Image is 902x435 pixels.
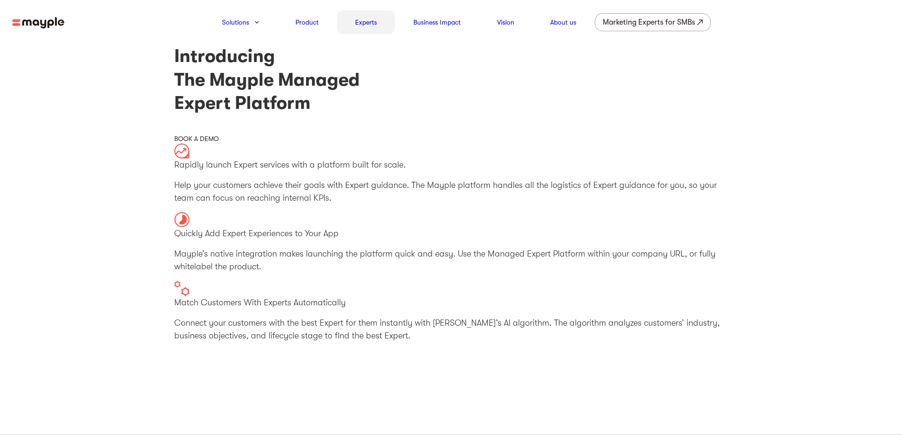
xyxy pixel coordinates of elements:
p: Quickly Add Expert Experiences to Your App [174,227,728,240]
p: Mayple’s native integration makes launching the platform quick and easy. Use the Managed Expert P... [174,248,728,273]
a: Business Impact [413,17,461,28]
a: About us [550,17,576,28]
a: Vision [497,17,514,28]
p: Help your customers achieve their goals with Expert guidance. The Mayple platform handles all the... [174,179,728,204]
h1: Introducing The Mayple Managed Expert Platform [174,44,728,115]
a: Experts [355,17,377,28]
p: Connect your customers with the best Expert for them instantly with [PERSON_NAME]’s AI algorithm.... [174,317,728,342]
p: Rapidly launch Expert services with a platform built for scale. [174,159,728,171]
a: Solutions [222,17,249,28]
div: Marketing Experts for SMBs [603,16,695,29]
a: Marketing Experts for SMBs [595,13,711,31]
img: mayple-logo [12,17,64,29]
a: Product [295,17,319,28]
img: arrow-down [255,21,259,24]
div: BOOK A DEMO [174,134,728,143]
p: Match Customers With Experts Automatically [174,296,728,309]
